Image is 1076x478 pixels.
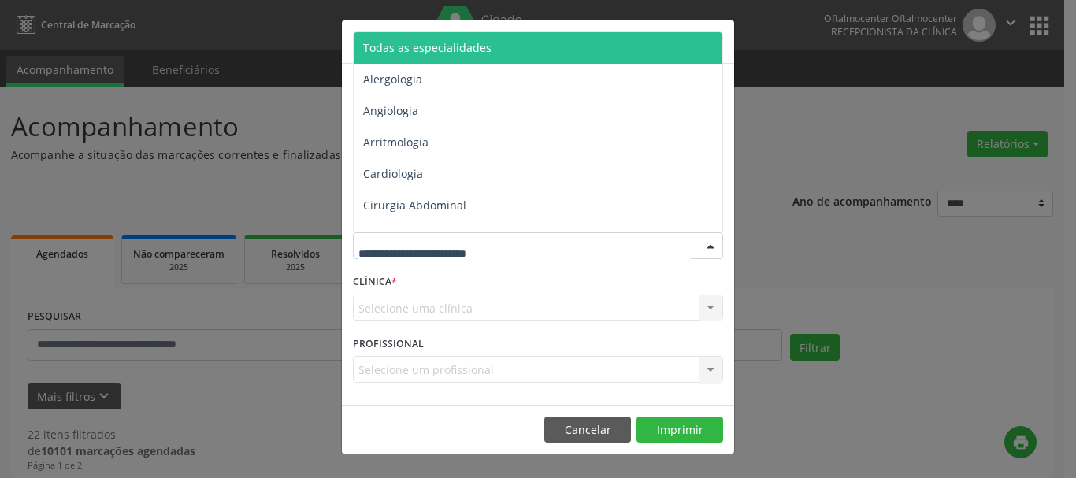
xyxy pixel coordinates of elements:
label: PROFISSIONAL [353,332,424,356]
span: Todas as especialidades [363,40,492,55]
span: Cirurgia Abdominal [363,198,466,213]
span: Angiologia [363,103,418,118]
button: Cancelar [544,417,631,443]
button: Close [703,20,734,59]
label: CLÍNICA [353,270,397,295]
span: Cirurgia Bariatrica [363,229,460,244]
span: Alergologia [363,72,422,87]
span: Cardiologia [363,166,423,181]
button: Imprimir [636,417,723,443]
span: Arritmologia [363,135,429,150]
h5: Relatório de agendamentos [353,31,533,52]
